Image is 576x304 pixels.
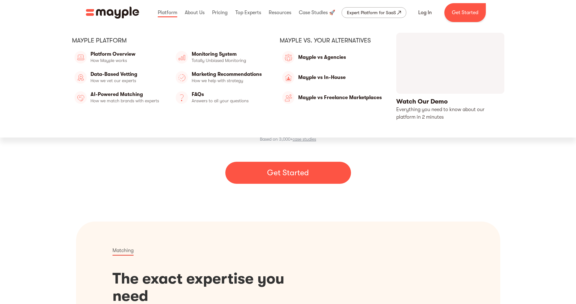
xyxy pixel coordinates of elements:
[280,37,383,45] div: Mayple vs. Your Alternatives
[156,3,179,23] div: Platform
[72,37,267,45] div: Mayple platform
[347,9,396,16] div: Expert Platform for SaaS
[411,5,439,20] a: Log In
[86,7,139,19] img: Mayple logo
[234,3,263,23] div: Top Experts
[444,3,486,22] a: Get Started
[112,247,134,256] p: Matching
[86,7,139,19] a: home
[267,3,293,23] div: Resources
[260,135,316,143] p: Based on 3,000+
[183,3,206,23] div: About Us
[211,3,229,23] div: Pricing
[396,33,504,121] a: open lightbox
[225,162,351,184] a: Get Started
[293,137,316,142] a: case studies
[342,7,406,18] a: Expert Platform for SaaS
